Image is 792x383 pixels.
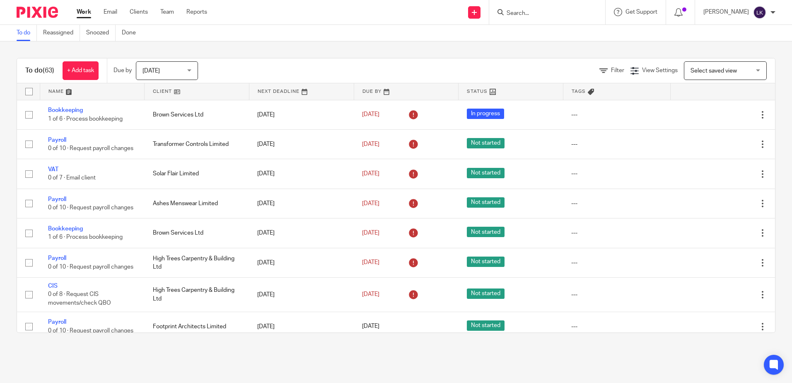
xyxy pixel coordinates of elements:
a: Payroll [48,255,66,261]
a: Team [160,8,174,16]
div: --- [571,140,662,148]
a: CIS [48,283,58,289]
span: Not started [467,288,505,299]
div: --- [571,259,662,267]
span: View Settings [642,68,678,73]
td: [DATE] [249,129,354,159]
span: [DATE] [362,201,379,206]
span: 0 of 7 · Email client [48,175,96,181]
div: --- [571,291,662,299]
a: Payroll [48,137,66,143]
span: [DATE] [362,292,379,298]
span: [DATE] [362,230,379,236]
td: [DATE] [249,312,354,341]
span: [DATE] [362,324,379,330]
td: [DATE] [249,248,354,277]
td: [DATE] [249,189,354,218]
span: Not started [467,168,505,178]
input: Search [506,10,580,17]
a: To do [17,25,37,41]
span: 0 of 10 · Request payroll changes [48,264,133,270]
p: [PERSON_NAME] [703,8,749,16]
td: Transformer Controls Limited [145,129,249,159]
div: --- [571,322,662,331]
a: Bookkeeping [48,107,83,113]
a: Bookkeeping [48,226,83,232]
img: Pixie [17,7,58,18]
td: [DATE] [249,159,354,189]
span: 1 of 6 · Process bookkeeping [48,235,123,240]
td: Solar Flair Limited [145,159,249,189]
span: 0 of 10 · Request payroll changes [48,145,133,151]
div: --- [571,170,662,178]
a: Reassigned [43,25,80,41]
h1: To do [25,66,54,75]
td: Brown Services Ltd [145,100,249,129]
a: VAT [48,167,58,172]
span: Get Support [625,9,657,15]
span: 0 of 10 · Request payroll changes [48,328,133,334]
a: Email [104,8,117,16]
span: [DATE] [142,68,160,74]
td: Ashes Menswear Limited [145,189,249,218]
td: Footprint Architects Limited [145,312,249,341]
span: [DATE] [362,112,379,118]
span: In progress [467,109,504,119]
div: --- [571,229,662,237]
p: Due by [113,66,132,75]
a: Reports [186,8,207,16]
span: Not started [467,138,505,148]
span: Not started [467,257,505,267]
a: Snoozed [86,25,116,41]
img: svg%3E [753,6,766,19]
td: [DATE] [249,218,354,248]
span: Not started [467,320,505,331]
a: Payroll [48,319,66,325]
a: Payroll [48,196,66,202]
span: 1 of 6 · Process bookkeeping [48,116,123,122]
span: Filter [611,68,624,73]
div: --- [571,111,662,119]
span: [DATE] [362,171,379,177]
span: 0 of 8 · Request CIS movements/check QBO [48,292,111,306]
span: Tags [572,89,586,94]
td: Brown Services Ltd [145,218,249,248]
span: [DATE] [362,141,379,147]
span: 0 of 10 · Request payroll changes [48,205,133,211]
td: High Trees Carpentry & Building Ltd [145,278,249,312]
td: [DATE] [249,100,354,129]
span: (63) [43,67,54,74]
div: --- [571,199,662,208]
a: Work [77,8,91,16]
a: Done [122,25,142,41]
a: Clients [130,8,148,16]
a: + Add task [63,61,99,80]
span: Not started [467,197,505,208]
span: [DATE] [362,260,379,266]
td: High Trees Carpentry & Building Ltd [145,248,249,277]
span: Select saved view [691,68,737,74]
span: Not started [467,227,505,237]
td: [DATE] [249,278,354,312]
